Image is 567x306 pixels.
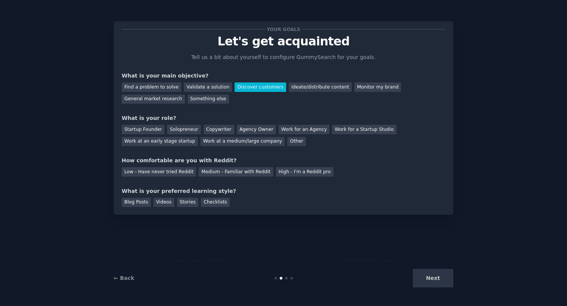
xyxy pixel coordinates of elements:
div: Other [287,137,306,146]
p: Tell us a bit about yourself to configure GummySearch for your goals. [188,53,379,61]
div: High - I'm a Reddit pro [276,167,334,177]
div: Validate a solution [184,82,232,92]
div: Agency Owner [237,125,276,134]
div: Startup Founder [122,125,164,134]
div: Work at a medium/large company [200,137,285,146]
div: Solopreneur [167,125,200,134]
a: ← Back [114,275,134,281]
div: Work at an early stage startup [122,137,198,146]
div: Something else [188,95,229,104]
div: What is your preferred learning style? [122,187,445,195]
div: What is your role? [122,114,445,122]
div: Work for a Startup Studio [332,125,396,134]
div: Medium - Familiar with Reddit [199,167,273,177]
div: Monitor my brand [354,82,401,92]
div: Videos [153,198,174,207]
p: Let's get acquainted [122,35,445,48]
div: Discover customers [235,82,286,92]
span: Your goals [265,25,302,33]
div: Copywriter [204,125,234,134]
div: Find a problem to solve [122,82,181,92]
div: Stories [177,198,198,207]
div: Ideate/distribute content [289,82,352,92]
div: What is your main objective? [122,72,445,80]
div: Blog Posts [122,198,151,207]
div: General market research [122,95,185,104]
div: Work for an Agency [279,125,329,134]
div: Checklists [201,198,230,207]
div: How comfortable are you with Reddit? [122,157,445,165]
div: Low - Have never tried Reddit [122,167,196,177]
